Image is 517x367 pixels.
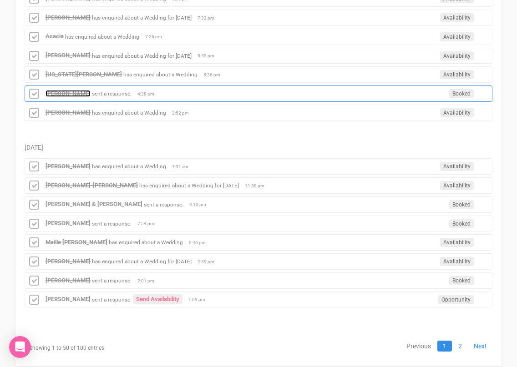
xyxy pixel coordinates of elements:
small: has enquired about a Wedding [123,71,198,78]
span: 2:01 pm [137,278,160,284]
span: 4:38 pm [137,91,160,97]
span: 11:38 pm [245,183,268,189]
a: [PERSON_NAME] [46,296,91,302]
small: has enquired about a Wedding for [DATE] [92,52,192,59]
a: [PERSON_NAME] [46,277,91,284]
a: [PERSON_NAME] [46,90,91,97]
span: Availability [440,162,474,171]
a: 2 [453,341,467,352]
span: 2:59 pm [198,259,220,265]
small: has enquired about a Wedding for [DATE] [139,182,239,189]
span: 7:54 pm [137,221,160,227]
span: Opportunity [438,295,474,304]
small: has enquired about a Wedding for [DATE] [92,15,192,21]
span: Availability [440,181,474,190]
a: [PERSON_NAME] [46,163,91,170]
a: 1 [437,341,452,352]
span: 5:46 pm [189,240,212,246]
span: 9:13 pm [189,201,212,208]
small: has enquired about a Wedding [65,33,139,40]
h5: [DATE] [25,144,492,151]
a: [PERSON_NAME] & [PERSON_NAME] [46,201,142,207]
div: Showing 1 to 50 of 100 entries [25,340,172,357]
span: 3:52 pm [172,110,195,116]
small: sent a response: [92,277,132,284]
span: 1:09 pm [188,297,211,303]
a: [PERSON_NAME] [46,52,91,59]
span: Booked [449,89,474,98]
span: Availability [440,257,474,266]
a: Maille [PERSON_NAME] [46,239,107,246]
a: [PERSON_NAME] [46,14,91,21]
a: [PERSON_NAME] [46,220,91,226]
small: has enquired about a Wedding [92,163,166,170]
small: has enquired about a Wedding for [DATE] [92,258,192,265]
span: Availability [440,13,474,22]
a: [PERSON_NAME]-[PERSON_NAME] [46,182,138,189]
small: sent a response: [92,220,132,226]
a: Previous [401,341,436,352]
span: Availability [440,51,474,60]
span: Availability [440,32,474,41]
small: sent a response: [92,296,132,302]
span: Availability [440,108,474,117]
span: 7:26 pm [145,34,168,40]
small: sent a response: [144,201,183,207]
span: Booked [449,219,474,228]
span: Availability [440,238,474,247]
div: Open Intercom Messenger [9,336,31,358]
a: Send Availability [133,294,182,304]
a: [PERSON_NAME] [46,258,91,265]
a: [PERSON_NAME] [46,109,91,116]
a: Acacia [46,33,64,40]
span: Booked [449,276,474,285]
span: 5:55 pm [198,53,220,59]
span: 7:31 am [172,164,195,170]
span: Booked [449,200,474,209]
small: has enquired about a Wedding [92,110,166,116]
small: sent a response: [92,90,132,97]
span: Availability [440,70,474,79]
small: has enquired about a Wedding [109,239,183,246]
span: 5:36 pm [203,72,226,78]
a: Next [468,341,492,352]
a: [US_STATE][PERSON_NAME] [46,71,122,78]
span: 7:32 pm [198,15,220,21]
